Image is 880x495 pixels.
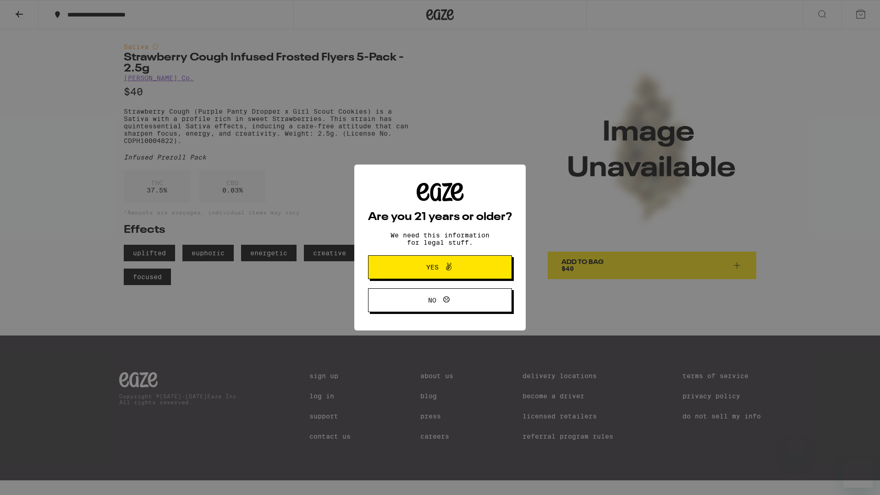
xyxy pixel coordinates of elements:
[368,288,512,312] button: No
[426,264,439,270] span: Yes
[368,212,512,223] h2: Are you 21 years or older?
[368,255,512,279] button: Yes
[843,458,873,488] iframe: Button to launch messaging window
[428,297,436,303] span: No
[786,436,805,455] iframe: Close message
[383,231,497,246] p: We need this information for legal stuff.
